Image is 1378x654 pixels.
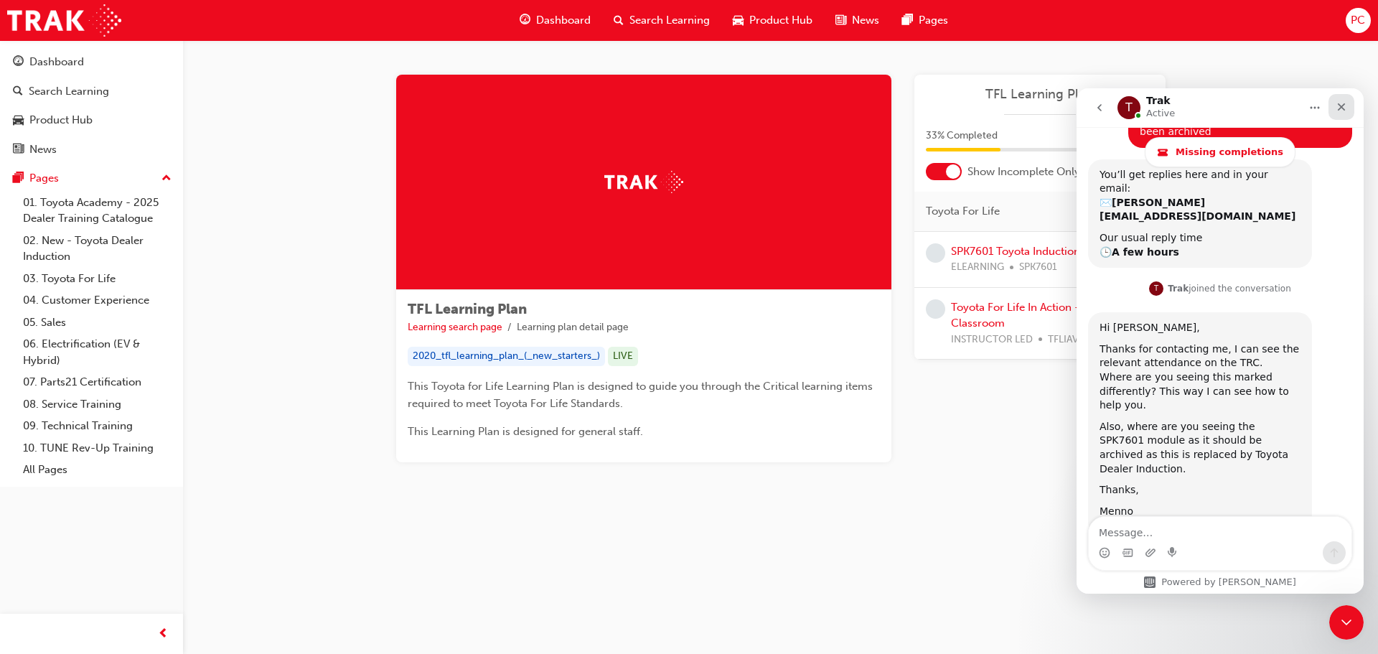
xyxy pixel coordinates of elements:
a: Toyota For Life In Action - Virtual Classroom [951,301,1115,330]
span: news-icon [835,11,846,29]
span: Search Learning [629,12,710,29]
span: PC [1351,12,1365,29]
iframe: Intercom live chat [1329,605,1364,640]
span: news-icon [13,144,24,157]
a: 05. Sales [17,312,177,334]
div: Search Learning [29,83,109,100]
a: 08. Service Training [17,393,177,416]
a: News [6,136,177,163]
a: TFL Learning Plan [926,86,1154,103]
a: SPK7601 Toyota Induction (eLearning) [951,245,1140,258]
div: 2020_tfl_learning_plan_(_new_starters_) [408,347,605,366]
span: pages-icon [13,172,24,185]
span: pages-icon [902,11,913,29]
iframe: Intercom live chat [1077,88,1364,594]
li: Learning plan detail page [517,319,629,336]
a: Product Hub [6,107,177,134]
span: prev-icon [158,625,169,643]
span: Show Incomplete Only [967,164,1080,180]
a: 09. Technical Training [17,415,177,437]
span: Dashboard [536,12,591,29]
img: Trak [7,4,121,37]
button: Pages [6,165,177,192]
span: This Toyota for Life Learning Plan is designed to guide you through the Critical learning items r... [408,380,876,410]
span: SPK7601 [1019,259,1057,276]
span: TFLIAVC [1048,332,1086,348]
a: 07. Parts21 Certification [17,371,177,393]
span: search-icon [13,85,23,98]
a: Learning search page [408,321,502,333]
span: This Learning Plan is designed for general staff. [408,425,643,438]
span: INSTRUCTOR LED [951,332,1033,348]
a: Search Learning [6,78,177,105]
span: Pages [919,12,948,29]
a: news-iconNews [824,6,891,35]
span: 33 % Completed [926,128,998,144]
a: 04. Customer Experience [17,289,177,312]
span: up-icon [161,169,172,188]
span: ELEARNING [951,259,1004,276]
a: Dashboard [6,49,177,75]
a: 03. Toyota For Life [17,268,177,290]
span: guage-icon [520,11,530,29]
a: pages-iconPages [891,6,960,35]
a: 01. Toyota Academy - 2025 Dealer Training Catalogue [17,192,177,230]
img: Trak [604,171,683,193]
span: News [852,12,879,29]
span: learningRecordVerb_NONE-icon [926,243,945,263]
div: Pages [29,170,59,187]
span: Product Hub [749,12,812,29]
span: learningRecordVerb_NONE-icon [926,299,945,319]
a: 06. Electrification (EV & Hybrid) [17,333,177,371]
span: car-icon [733,11,744,29]
span: Toyota For Life [926,203,1000,220]
a: search-iconSearch Learning [602,6,721,35]
span: guage-icon [13,56,24,69]
a: 02. New - Toyota Dealer Induction [17,230,177,268]
button: PC [1346,8,1371,33]
div: LIVE [608,347,638,366]
a: All Pages [17,459,177,481]
div: News [29,141,57,158]
a: 10. TUNE Rev-Up Training [17,437,177,459]
span: TFL Learning Plan [408,301,527,317]
div: Dashboard [29,54,84,70]
span: search-icon [614,11,624,29]
a: guage-iconDashboard [508,6,602,35]
button: DashboardSearch LearningProduct HubNews [6,46,177,165]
